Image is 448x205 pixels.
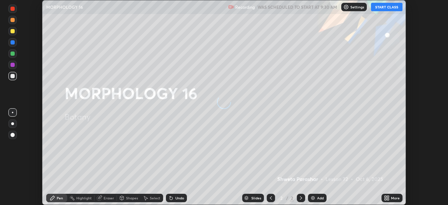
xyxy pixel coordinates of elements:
div: 2 [278,196,285,200]
img: add-slide-button [310,195,316,201]
div: / [286,196,288,200]
div: 2 [290,195,294,201]
h5: WAS SCHEDULED TO START AT 9:30 AM [258,4,337,10]
div: Select [150,196,160,200]
div: Eraser [104,196,114,200]
p: Settings [350,5,364,9]
img: class-settings-icons [343,4,349,10]
div: Highlight [76,196,92,200]
div: Slides [251,196,261,200]
p: Recording [235,5,255,10]
img: recording.375f2c34.svg [228,4,234,10]
div: Pen [57,196,63,200]
div: Undo [175,196,184,200]
p: MORPHOLOGY 16 [46,4,83,10]
div: Shapes [126,196,138,200]
button: START CLASS [371,3,402,11]
div: More [391,196,400,200]
div: Add [317,196,324,200]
